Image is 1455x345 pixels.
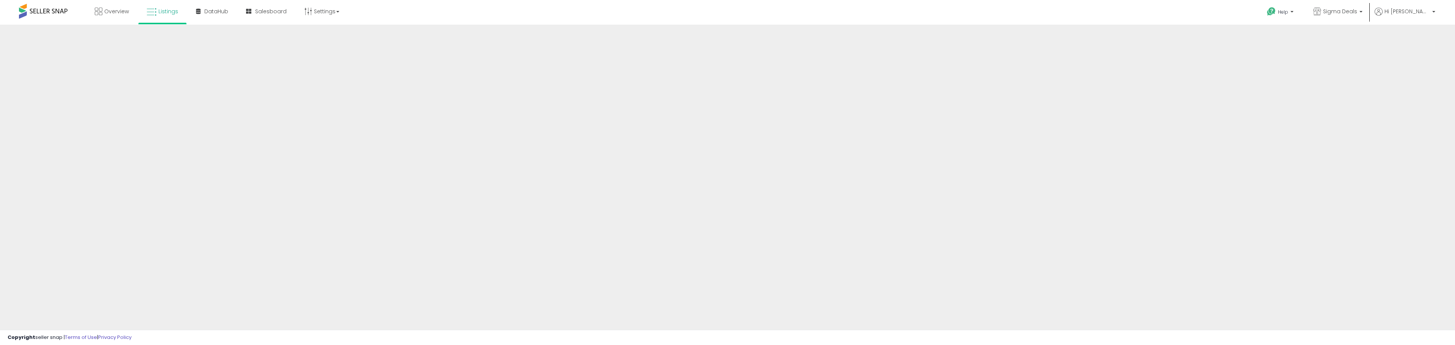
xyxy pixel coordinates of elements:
[1323,8,1357,15] span: Sigma Deals
[8,334,35,341] strong: Copyright
[1261,1,1301,25] a: Help
[255,8,287,15] span: Salesboard
[1267,7,1276,16] i: Get Help
[1278,9,1288,15] span: Help
[104,8,129,15] span: Overview
[98,334,132,341] a: Privacy Policy
[158,8,178,15] span: Listings
[8,334,132,341] div: seller snap | |
[1384,8,1430,15] span: Hi [PERSON_NAME]
[65,334,97,341] a: Terms of Use
[1375,8,1435,25] a: Hi [PERSON_NAME]
[204,8,228,15] span: DataHub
